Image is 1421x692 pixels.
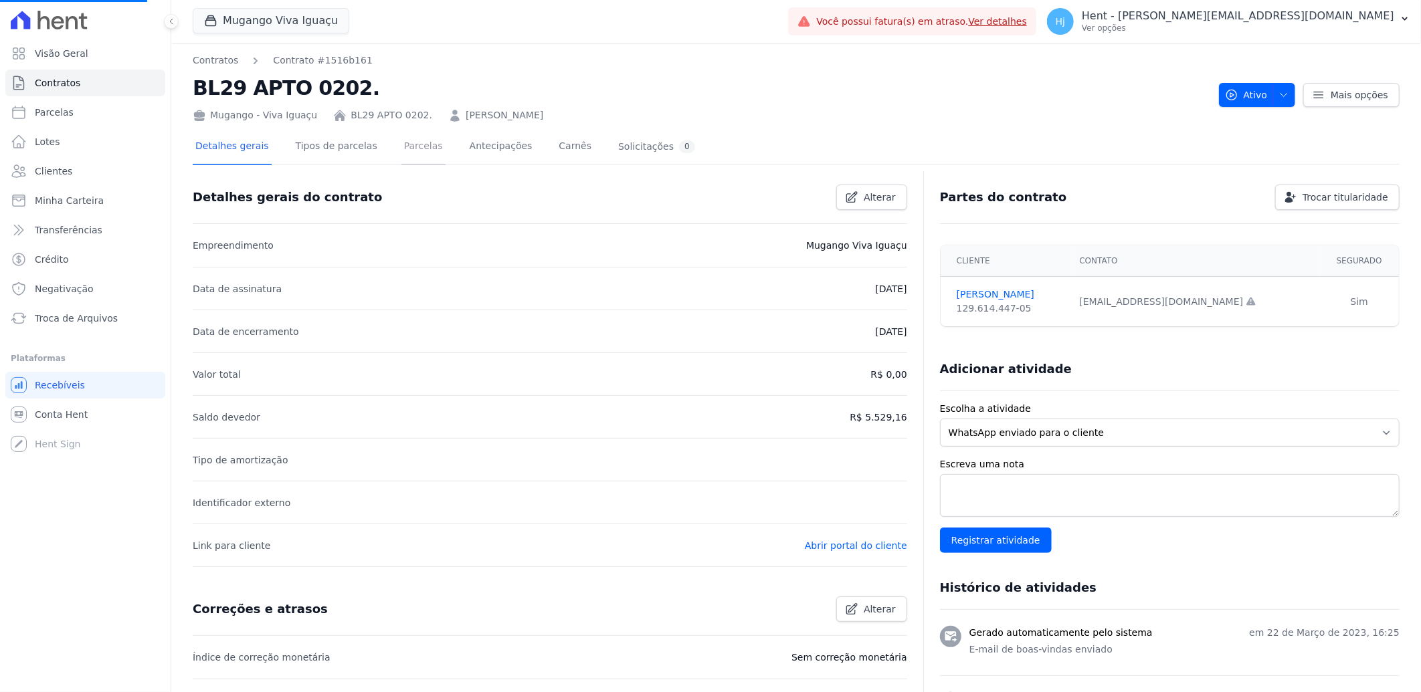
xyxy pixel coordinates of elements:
[35,408,88,421] span: Conta Hent
[193,281,282,297] p: Data de assinatura
[35,135,60,148] span: Lotes
[35,76,80,90] span: Contratos
[5,70,165,96] a: Contratos
[1082,9,1394,23] p: Hent - [PERSON_NAME][EMAIL_ADDRESS][DOMAIN_NAME]
[5,372,165,398] a: Recebíveis
[193,601,328,617] h3: Correções e atrasos
[193,130,272,165] a: Detalhes gerais
[940,189,1067,205] h3: Partes do contrato
[193,189,382,205] h3: Detalhes gerais do contrato
[1219,83,1296,107] button: Ativo
[679,140,695,153] div: 0
[35,47,88,60] span: Visão Geral
[1249,626,1400,640] p: em 22 de Março de 2023, 16:25
[193,73,1208,103] h2: BL29 APTO 0202.
[5,305,165,332] a: Troca de Arquivos
[1056,17,1065,26] span: Hj
[940,361,1072,377] h3: Adicionar atividade
[864,602,896,616] span: Alterar
[969,626,1153,640] h3: Gerado automaticamente pelo sistema
[11,350,160,366] div: Plataformas
[35,164,72,178] span: Clientes
[864,191,896,204] span: Alterar
[193,409,260,425] p: Saldo devedor
[805,540,907,551] a: Abrir portal do cliente
[957,302,1064,316] div: 129.614.447-05
[836,596,907,622] a: Alterar
[5,217,165,243] a: Transferências
[1303,191,1388,204] span: Trocar titularidade
[1320,277,1399,327] td: Sim
[1225,83,1268,107] span: Ativo
[193,53,238,68] a: Contratos
[940,580,1097,596] h3: Histórico de atividades
[969,643,1400,657] p: E-mail de boas-vindas enviado
[615,130,698,165] a: Solicitações0
[35,106,74,119] span: Parcelas
[1320,245,1399,277] th: Segurado
[1275,185,1400,210] a: Trocar titularidade
[5,128,165,155] a: Lotes
[5,40,165,67] a: Visão Geral
[193,53,1208,68] nav: Breadcrumb
[193,53,373,68] nav: Breadcrumb
[957,287,1064,302] a: [PERSON_NAME]
[618,140,695,153] div: Solicitações
[35,194,104,207] span: Minha Carteira
[193,495,290,511] p: Identificador externo
[969,16,1028,27] a: Ver detalhes
[806,237,907,253] p: Mugango Viva Iguaçu
[1303,83,1400,107] a: Mais opções
[850,409,907,425] p: R$ 5.529,16
[193,649,330,665] p: Índice de correção monetária
[5,99,165,126] a: Parcelas
[466,108,543,122] a: [PERSON_NAME]
[1080,295,1312,309] div: [EMAIL_ADDRESS][DOMAIN_NAME]
[273,53,373,68] a: Contrato #1516b161
[941,245,1072,277] th: Cliente
[940,457,1400,471] label: Escreva uma nota
[293,130,380,165] a: Tipos de parcelas
[35,378,85,392] span: Recebíveis
[836,185,907,210] a: Alterar
[193,452,288,468] p: Tipo de amortização
[5,246,165,273] a: Crédito
[35,253,69,266] span: Crédito
[351,108,432,122] a: BL29 APTO 0202.
[940,402,1400,416] label: Escolha a atividade
[5,401,165,428] a: Conta Hent
[875,324,907,340] p: [DATE]
[5,158,165,185] a: Clientes
[871,366,907,382] p: R$ 0,00
[816,15,1027,29] span: Você possui fatura(s) em atraso.
[5,275,165,302] a: Negativação
[1036,3,1421,40] button: Hj Hent - [PERSON_NAME][EMAIL_ADDRESS][DOMAIN_NAME] Ver opções
[35,282,94,296] span: Negativação
[35,312,118,325] span: Troca de Arquivos
[35,223,102,237] span: Transferências
[193,324,299,340] p: Data de encerramento
[1082,23,1394,33] p: Ver opções
[556,130,594,165] a: Carnês
[1331,88,1388,102] span: Mais opções
[5,187,165,214] a: Minha Carteira
[193,538,270,554] p: Link para cliente
[401,130,446,165] a: Parcelas
[193,366,241,382] p: Valor total
[1072,245,1320,277] th: Contato
[940,528,1052,553] input: Registrar atividade
[875,281,907,297] p: [DATE]
[193,108,317,122] div: Mugango - Viva Iguaçu
[193,237,274,253] p: Empreendimento
[467,130,535,165] a: Antecipações
[791,649,907,665] p: Sem correção monetária
[193,8,349,33] button: Mugango Viva Iguaçu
